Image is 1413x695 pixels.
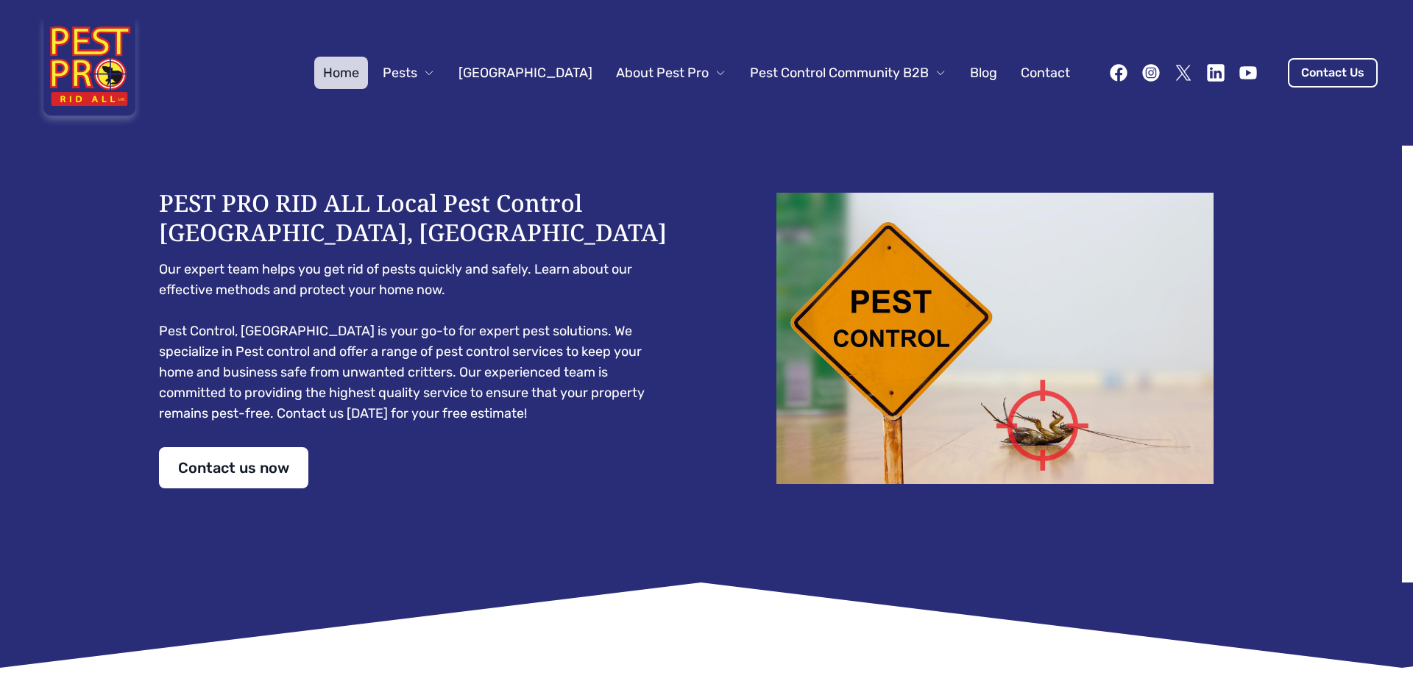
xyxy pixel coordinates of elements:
a: Contact Us [1288,58,1378,88]
a: Home [314,57,368,89]
pre: Our expert team helps you get rid of pests quickly and safely. Learn about our effective methods ... [159,259,677,424]
a: Contact [1012,57,1079,89]
a: Contact us now [159,447,308,488]
a: Blog [961,57,1006,89]
button: Pests [374,57,444,89]
button: About Pest Pro [607,57,735,89]
span: About Pest Pro [616,63,709,83]
span: Pests [383,63,417,83]
button: Pest Control Community B2B [741,57,955,89]
span: Pest Control Community B2B [750,63,929,83]
h1: PEST PRO RID ALL Local Pest Control [GEOGRAPHIC_DATA], [GEOGRAPHIC_DATA] [159,188,677,247]
a: [GEOGRAPHIC_DATA] [450,57,601,89]
img: Pest Pro Rid All [35,18,144,128]
img: Dead cockroach on floor with caution sign pest control [736,193,1254,484]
